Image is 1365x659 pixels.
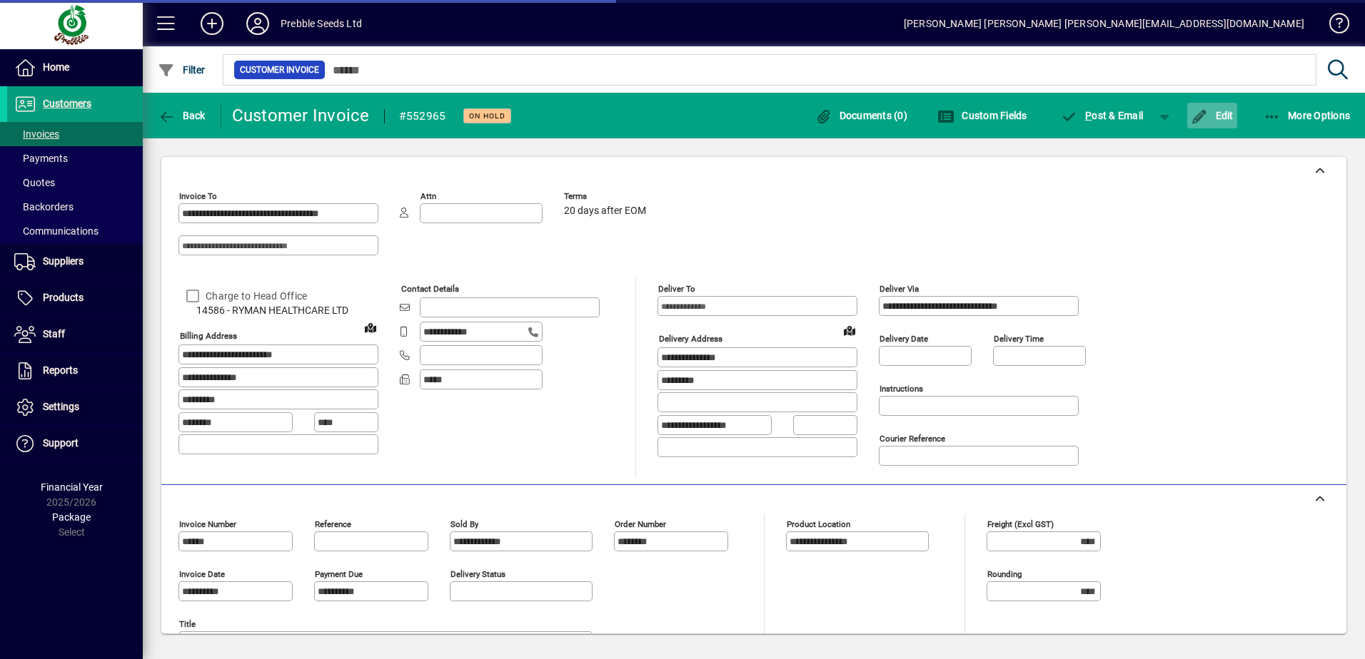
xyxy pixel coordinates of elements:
[994,334,1044,344] mat-label: Delivery time
[14,128,59,140] span: Invoices
[7,389,143,425] a: Settings
[43,255,84,267] span: Suppliers
[14,177,55,188] span: Quotes
[1061,110,1144,121] span: ost & Email
[880,284,919,294] mat-label: Deliver via
[179,519,236,529] mat-label: Invoice number
[14,153,68,164] span: Payments
[240,63,319,77] span: Customer Invoice
[1319,3,1347,49] a: Knowledge Base
[811,103,911,128] button: Documents (0)
[359,316,382,339] a: View on map
[43,292,84,303] span: Products
[7,353,143,389] a: Reports
[14,201,74,213] span: Backorders
[469,111,505,121] span: On hold
[615,519,666,529] mat-label: Order number
[7,170,143,195] a: Quotes
[235,11,281,36] button: Profile
[937,110,1027,121] span: Custom Fields
[7,280,143,316] a: Products
[7,122,143,146] a: Invoices
[450,569,505,579] mat-label: Delivery status
[7,50,143,86] a: Home
[1191,110,1234,121] span: Edit
[1187,103,1237,128] button: Edit
[564,205,646,217] span: 20 days after EOM
[838,319,861,342] a: View on map
[189,11,235,36] button: Add
[158,110,206,121] span: Back
[420,191,436,201] mat-label: Attn
[7,244,143,280] a: Suppliers
[52,511,91,523] span: Package
[658,284,695,294] mat-label: Deliver To
[7,146,143,170] a: Payments
[7,317,143,352] a: Staff
[1264,110,1351,121] span: More Options
[43,61,69,73] span: Home
[1085,110,1092,121] span: P
[880,384,923,394] mat-label: Instructions
[43,437,79,449] span: Support
[880,334,928,344] mat-label: Delivery date
[41,481,103,493] span: Financial Year
[987,519,1054,529] mat-label: Freight (excl GST)
[987,569,1022,579] mat-label: Rounding
[7,426,143,461] a: Support
[143,103,221,128] app-page-header-button: Back
[7,219,143,243] a: Communications
[154,57,209,83] button: Filter
[1054,103,1151,128] button: Post & Email
[178,303,378,318] span: 14586 - RYMAN HEALTHCARE LTD
[43,328,65,339] span: Staff
[154,103,209,128] button: Back
[281,12,362,35] div: Prebble Seeds Ltd
[315,519,351,529] mat-label: Reference
[179,191,217,201] mat-label: Invoice To
[564,192,650,201] span: Terms
[43,364,78,376] span: Reports
[179,569,225,579] mat-label: Invoice date
[815,110,907,121] span: Documents (0)
[1260,103,1354,128] button: More Options
[934,103,1031,128] button: Custom Fields
[7,195,143,219] a: Backorders
[43,401,79,412] span: Settings
[399,105,446,128] div: #552965
[158,64,206,76] span: Filter
[232,104,370,127] div: Customer Invoice
[450,519,478,529] mat-label: Sold by
[179,619,196,629] mat-label: Title
[43,98,91,109] span: Customers
[315,569,363,579] mat-label: Payment due
[787,519,850,529] mat-label: Product location
[904,12,1304,35] div: [PERSON_NAME] [PERSON_NAME] [PERSON_NAME][EMAIL_ADDRESS][DOMAIN_NAME]
[880,434,945,444] mat-label: Courier Reference
[14,225,99,237] span: Communications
